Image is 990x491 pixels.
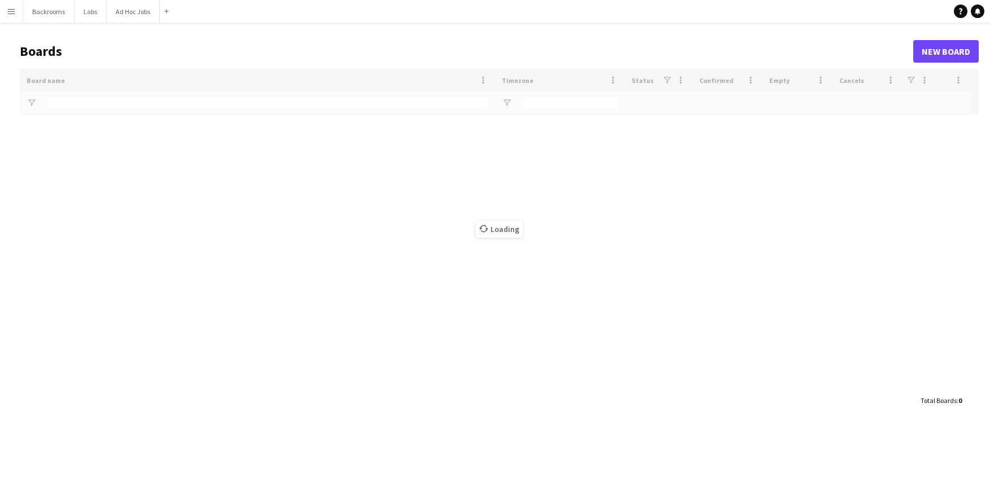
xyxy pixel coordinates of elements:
[75,1,107,23] button: Labs
[476,221,523,238] span: Loading
[921,389,962,411] div: :
[958,396,962,405] span: 0
[921,396,957,405] span: Total Boards
[23,1,75,23] button: Backrooms
[913,40,979,63] a: New Board
[20,43,913,60] h1: Boards
[107,1,160,23] button: Ad Hoc Jobs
